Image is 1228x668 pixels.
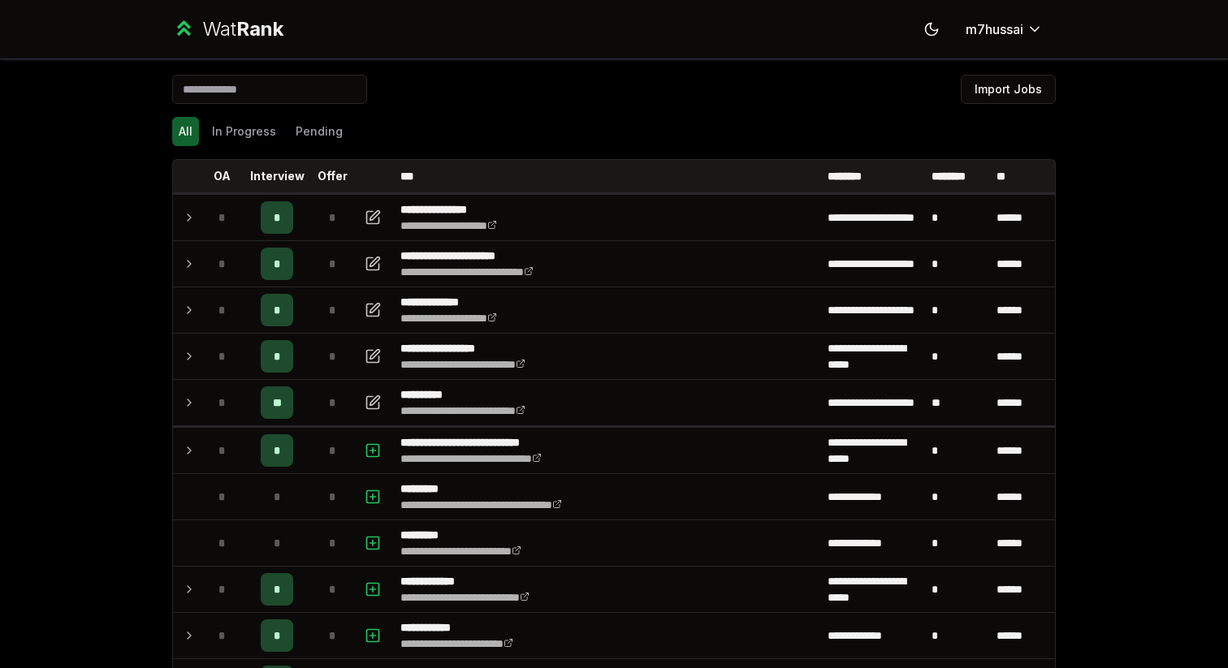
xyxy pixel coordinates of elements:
[289,117,349,146] button: Pending
[172,16,283,42] a: WatRank
[250,168,305,184] p: Interview
[214,168,231,184] p: OA
[961,75,1056,104] button: Import Jobs
[236,17,283,41] span: Rank
[953,15,1056,44] button: m7hussai
[202,16,283,42] div: Wat
[172,117,199,146] button: All
[318,168,348,184] p: Offer
[205,117,283,146] button: In Progress
[966,19,1023,39] span: m7hussai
